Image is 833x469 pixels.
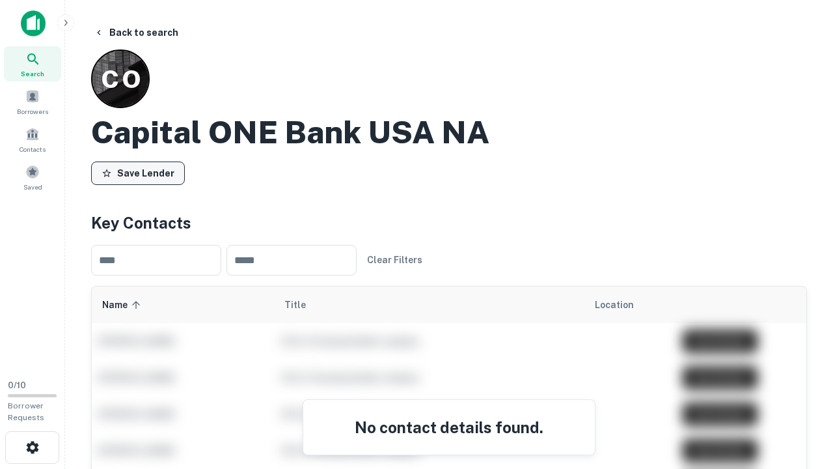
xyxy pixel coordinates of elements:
p: C O [101,61,140,98]
button: Back to search [89,21,184,44]
a: Borrowers [4,84,61,119]
span: Borrower Requests [8,401,44,422]
span: Saved [23,182,42,192]
a: Search [4,46,61,81]
h4: No contact details found. [319,416,579,439]
span: 0 / 10 [8,380,26,390]
span: Contacts [20,144,46,154]
button: Save Lender [91,162,185,185]
h2: Capital ONE Bank USA NA [91,113,489,151]
h4: Key Contacts [91,211,807,234]
a: Contacts [4,122,61,157]
button: Clear Filters [362,248,428,272]
a: Saved [4,160,61,195]
span: Search [21,68,44,79]
img: capitalize-icon.png [21,10,46,36]
span: Borrowers [17,106,48,117]
iframe: Chat Widget [768,365,833,427]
